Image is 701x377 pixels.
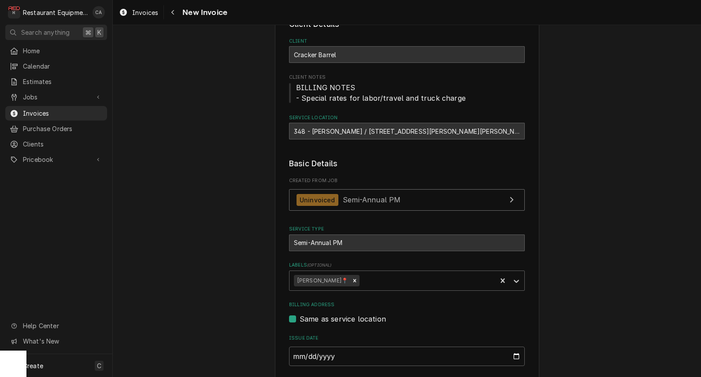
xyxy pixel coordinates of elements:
[23,155,89,164] span: Pricebook
[289,177,525,215] div: Created From Job
[289,226,525,233] label: Service Type
[300,314,386,324] label: Same as service location
[289,335,525,342] label: Issue Date
[289,38,525,45] label: Client
[180,7,227,18] span: New Invoice
[350,275,360,286] div: Remove BECKLEY📍
[289,347,525,366] input: yyyy-mm-dd
[5,106,107,121] a: Invoices
[289,114,525,139] div: Service Location
[294,275,350,286] div: [PERSON_NAME]📍
[289,74,525,81] span: Client Notes
[97,28,101,37] span: K
[5,90,107,104] a: Go to Jobs
[23,321,102,330] span: Help Center
[23,139,103,149] span: Clients
[5,318,107,333] a: Go to Help Center
[8,6,20,18] div: R
[289,301,525,324] div: Billing Address
[289,226,525,251] div: Service Type
[85,28,91,37] span: ⌘
[93,6,105,18] div: Chrissy Adams's Avatar
[289,262,525,269] label: Labels
[289,114,525,121] label: Service Location
[21,28,70,37] span: Search anything
[289,158,525,169] legend: Basic Details
[115,5,162,20] a: Invoices
[23,92,89,102] span: Jobs
[132,8,158,17] span: Invoices
[5,44,107,58] a: Home
[5,152,107,167] a: Go to Pricebook
[5,74,107,89] a: Estimates
[289,177,525,184] span: Created From Job
[23,337,102,346] span: What's New
[5,25,107,40] button: Search anything⌘K
[289,123,525,139] div: 348 - Beckley / 2112 Harper Rd, Beckley, WV 25801
[289,74,525,103] div: Client Notes
[5,121,107,136] a: Purchase Orders
[5,334,107,348] a: Go to What's New
[5,59,107,73] a: Calendar
[289,262,525,290] div: Labels
[289,234,525,251] div: Semi-Annual PM
[23,124,103,133] span: Purchase Orders
[23,109,103,118] span: Invoices
[343,195,401,204] span: Semi-Annual PM
[289,335,525,366] div: Issue Date
[23,46,103,55] span: Home
[297,194,338,206] div: Uninvoiced
[289,189,525,211] a: View Job
[289,46,525,63] div: Cracker Barrel
[296,83,466,102] span: BILLING NOTES - Special rates for labor/travel and truck charge
[5,137,107,151] a: Clients
[166,5,180,19] button: Navigate back
[23,77,103,86] span: Estimates
[97,361,101,370] span: C
[8,6,20,18] div: Restaurant Equipment Diagnostics's Avatar
[23,362,43,370] span: Create
[289,38,525,63] div: Client
[289,301,525,308] label: Billing Address
[23,8,88,17] div: Restaurant Equipment Diagnostics
[23,62,103,71] span: Calendar
[307,263,332,267] span: ( optional )
[93,6,105,18] div: CA
[289,82,525,103] span: Client Notes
